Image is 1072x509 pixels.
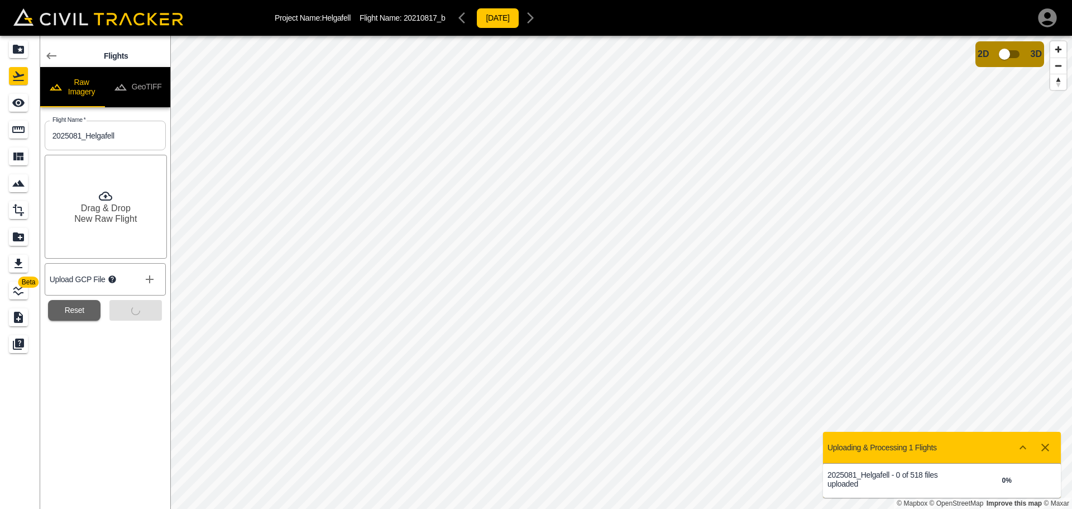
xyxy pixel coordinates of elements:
[1012,436,1034,459] button: Show more
[1044,500,1069,507] a: Maxar
[1002,477,1011,484] strong: 0 %
[827,443,937,452] p: Uploading & Processing 1 Flights
[1050,41,1066,58] button: Zoom in
[827,470,942,489] p: 2025081_Helgafell - 0 of 518 files uploaded
[360,13,446,22] p: Flight Name:
[1031,49,1042,59] span: 3D
[275,13,351,22] p: Project Name: Helgafell
[13,8,183,26] img: Civil Tracker
[987,500,1042,507] a: Map feedback
[404,13,446,22] span: 20210817_b
[1050,58,1066,74] button: Zoom out
[1050,74,1066,90] button: Reset bearing to north
[930,500,984,507] a: OpenStreetMap
[170,36,1072,509] canvas: Map
[897,500,927,507] a: Mapbox
[978,49,989,59] span: 2D
[476,8,519,28] button: [DATE]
